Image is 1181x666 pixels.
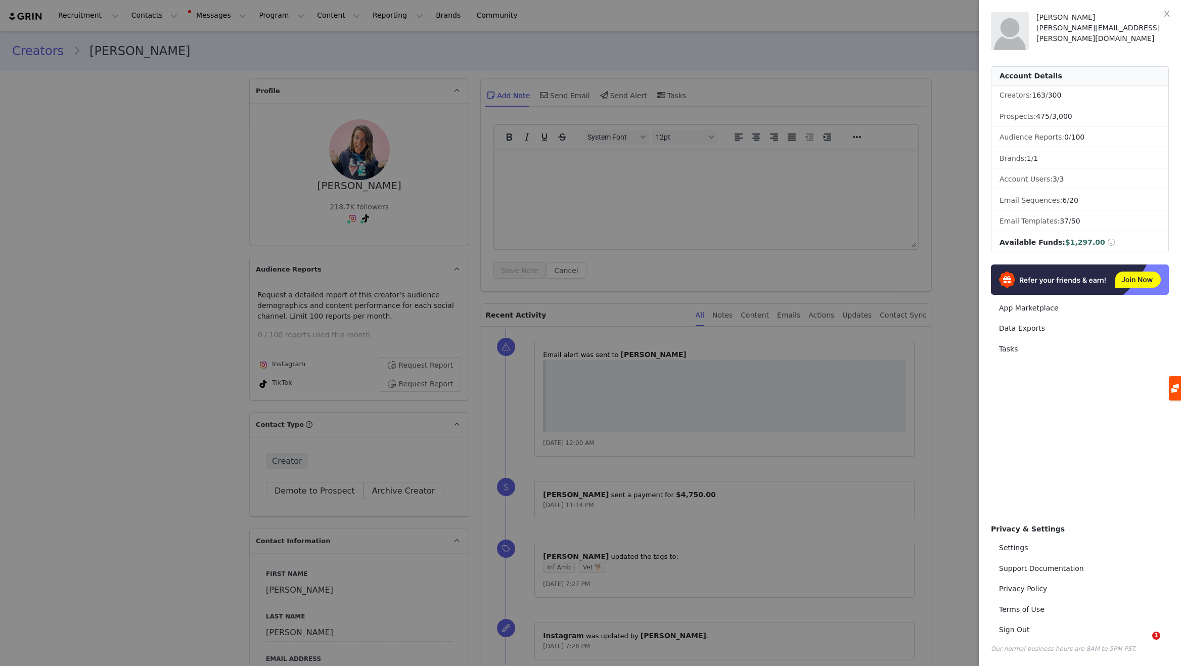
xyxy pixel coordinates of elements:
span: / [1036,112,1072,120]
span: / [1060,217,1080,225]
a: Support Documentation [991,559,1169,578]
span: / [1062,196,1078,204]
a: App Marketplace [991,299,1169,318]
span: 475 [1036,112,1050,120]
img: Refer & Earn [991,264,1169,295]
span: 0 [1064,133,1069,141]
a: Privacy Policy [991,580,1169,598]
iframe: Intercom live chat [1131,632,1156,656]
span: Privacy & Settings [991,525,1065,533]
span: 6 [1062,196,1067,204]
span: 3,000 [1052,112,1072,120]
a: Data Exports [991,319,1169,338]
div: [PERSON_NAME][EMAIL_ADDRESS][PERSON_NAME][DOMAIN_NAME] [1036,23,1169,44]
span: 1 [1152,632,1160,640]
span: 1 [1033,154,1038,162]
span: 3 [1053,175,1057,183]
li: Brands: [991,149,1168,168]
a: Terms of Use [991,600,1169,619]
span: Available Funds: [1000,238,1065,246]
div: [PERSON_NAME] [1036,12,1169,23]
span: / [1053,175,1064,183]
span: / [1032,91,1061,99]
span: 300 [1048,91,1062,99]
a: Tasks [991,340,1169,359]
div: Account Details [991,67,1168,86]
img: placeholder-profile.jpg [991,12,1029,50]
span: $1,297.00 [1065,238,1105,246]
span: 20 [1069,196,1078,204]
a: Settings [991,539,1169,557]
span: 50 [1071,217,1080,225]
span: 163 [1032,91,1046,99]
span: 100 [1071,133,1085,141]
li: Audience Reports: / [991,128,1168,147]
a: Sign Out [991,620,1169,639]
span: 1 [1027,154,1031,162]
li: Prospects: [991,107,1168,126]
span: 37 [1060,217,1069,225]
li: Account Users: [991,170,1168,189]
li: Email Templates: [991,212,1168,231]
li: Creators: [991,86,1168,105]
span: / [1027,154,1038,162]
span: Our normal business hours are 8AM to 5PM PST. [991,645,1137,652]
i: icon: close [1163,10,1171,18]
span: 3 [1060,175,1064,183]
li: Email Sequences: [991,191,1168,210]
